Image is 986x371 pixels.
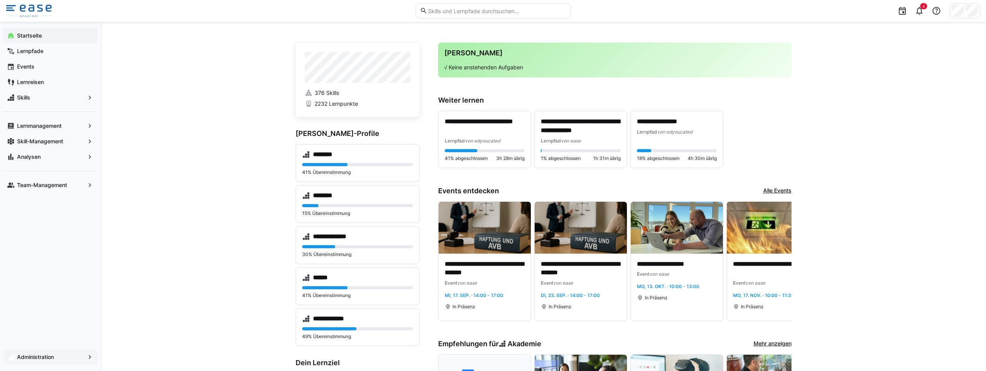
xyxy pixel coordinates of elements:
[438,187,499,195] h3: Events entdecken
[445,138,465,144] span: Lernpfad
[315,89,339,97] span: 376 Skills
[444,49,785,57] h3: [PERSON_NAME]
[508,340,541,348] span: Akademie
[496,155,525,161] span: 3h 28m übrig
[561,138,581,144] span: von ease
[445,155,488,161] span: 41% abgeschlossen
[637,129,657,135] span: Lernpfad
[302,169,413,175] p: 41% Übereinstimmung
[754,340,792,348] a: Mehr anzeigen
[541,155,581,161] span: 1% abgeschlossen
[637,155,680,161] span: 18% abgeschlossen
[296,129,420,138] h3: [PERSON_NAME]-Profile
[631,202,723,254] img: image
[649,271,669,277] span: von ease
[444,64,785,71] p: √ Keine anstehenden Aufgaben
[637,271,649,277] span: Event
[593,155,621,161] span: 1h 31m übrig
[741,304,764,310] span: In Präsenz
[296,359,420,367] h3: Dein Lernziel
[727,202,819,254] img: image
[549,304,571,310] span: In Präsenz
[438,96,792,105] h3: Weiter lernen
[541,138,561,144] span: Lernpfad
[315,100,358,108] span: 2232 Lernpunkte
[657,129,692,135] span: von edyoucated
[733,292,794,298] span: Mo, 17. Nov. · 10:00 - 11:30
[745,280,765,286] span: von ease
[302,333,413,340] p: 49% Übereinstimmung
[535,202,627,254] img: image
[645,295,668,301] span: In Präsenz
[302,292,413,299] p: 41% Übereinstimmung
[445,280,457,286] span: Event
[541,280,553,286] span: Event
[763,187,792,195] a: Alle Events
[445,292,503,298] span: Mi, 17. Sep. · 14:00 - 17:00
[553,280,573,286] span: von ease
[453,304,475,310] span: In Präsenz
[922,4,925,9] span: 4
[541,292,600,298] span: Di, 23. Sep. · 14:00 - 17:00
[457,280,477,286] span: von ease
[439,202,531,254] img: image
[465,138,500,144] span: von edyoucated
[733,280,745,286] span: Event
[637,283,699,289] span: Mo, 13. Okt. · 10:00 - 13:00
[427,7,566,14] input: Skills und Lernpfade durchsuchen…
[302,210,413,216] p: 15% Übereinstimmung
[302,251,413,258] p: 30% Übereinstimmung
[688,155,717,161] span: 4h 30m übrig
[438,340,542,348] h3: Empfehlungen für
[305,89,410,97] a: 376 Skills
